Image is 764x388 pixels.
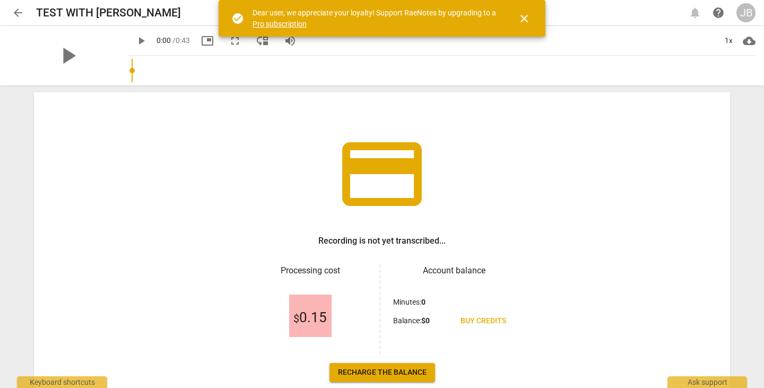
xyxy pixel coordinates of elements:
button: Play [132,31,151,50]
button: JB [736,3,756,22]
a: Pro subscription [253,20,307,28]
span: 0.15 [293,310,327,326]
b: 0 [421,298,426,306]
span: help [712,6,725,19]
a: Help [709,3,728,22]
button: View player as separate pane [253,31,272,50]
div: Dear user, we appreciate your loyalty! Support RaeNotes by upgrading to a [253,7,499,29]
h3: Recording is not yet transcribed... [318,235,446,247]
span: close [518,12,531,25]
span: fullscreen [229,35,241,47]
span: Buy credits [461,316,506,326]
span: play_arrow [54,42,82,70]
div: Keyboard shortcuts [17,376,107,388]
h3: Account balance [393,264,515,277]
span: play_arrow [135,35,147,47]
span: Recharge the balance [338,367,427,378]
span: 0:00 [157,36,171,45]
span: picture_in_picture [201,35,214,47]
span: move_down [256,35,269,47]
b: $ 0 [421,316,430,325]
span: volume_up [284,35,297,47]
h2: TEST WITH [PERSON_NAME] [36,6,181,20]
p: Balance : [393,315,430,326]
span: arrow_back [12,6,24,19]
button: Volume [281,31,300,50]
p: Minutes : [393,297,426,308]
a: Buy credits [452,312,515,331]
a: Recharge the balance [329,363,435,382]
div: Ask support [667,376,747,388]
div: 1x [718,32,739,49]
span: check_circle [231,12,244,25]
h3: Processing cost [249,264,371,277]
span: / 0:43 [172,36,190,45]
button: Picture in picture [198,31,217,50]
span: cloud_download [743,35,756,47]
span: credit_card [334,126,430,222]
span: $ [293,312,299,325]
button: Fullscreen [225,31,245,50]
button: Close [511,6,537,31]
